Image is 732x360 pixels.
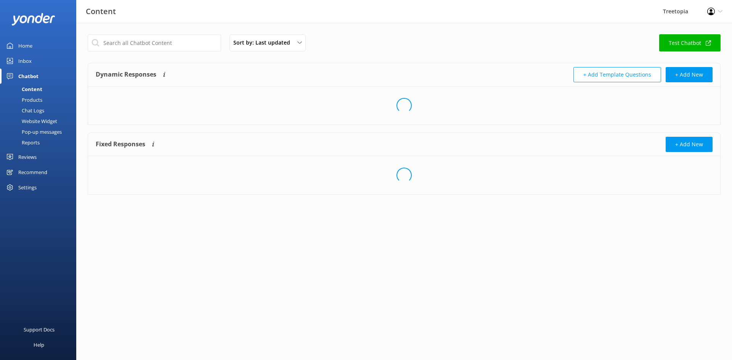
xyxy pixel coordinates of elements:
input: Search all Chatbot Content [88,34,221,51]
div: Reports [5,137,40,148]
a: Test Chatbot [659,34,721,51]
div: Reviews [18,149,37,165]
a: Pop-up messages [5,126,76,137]
img: yonder-white-logo.png [11,13,55,26]
h4: Fixed Responses [96,137,145,152]
div: Inbox [18,53,32,69]
a: Website Widget [5,116,76,126]
button: + Add New [666,137,713,152]
div: Content [5,84,42,94]
div: Support Docs [24,322,55,337]
div: Settings [18,180,37,195]
div: Website Widget [5,116,57,126]
a: Reports [5,137,76,148]
div: Products [5,94,42,105]
div: Chat Logs [5,105,44,116]
button: + Add Template Questions [573,67,661,82]
a: Products [5,94,76,105]
div: Pop-up messages [5,126,62,137]
h4: Dynamic Responses [96,67,156,82]
span: Sort by: Last updated [233,38,295,47]
div: Help [34,337,44,352]
button: + Add New [666,67,713,82]
a: Content [5,84,76,94]
h3: Content [86,5,116,18]
a: Chat Logs [5,105,76,116]
div: Home [18,38,32,53]
div: Recommend [18,165,47,180]
div: Chatbot [18,69,39,84]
